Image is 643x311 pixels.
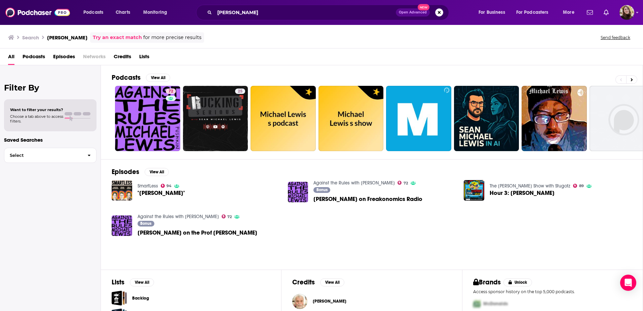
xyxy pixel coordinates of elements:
[146,74,170,82] button: View All
[473,278,501,286] h2: Brands
[558,7,583,18] button: open menu
[138,190,185,196] a: "Michael Lewis"
[112,168,139,176] h2: Episodes
[53,51,75,65] a: Episodes
[292,278,315,286] h2: Credits
[503,278,532,286] button: Unlock
[292,278,344,286] a: CreditsView All
[202,5,455,20] div: Search podcasts, credits, & more...
[316,188,328,192] span: Bonus
[83,8,103,17] span: Podcasts
[115,86,180,151] a: 72
[116,8,130,17] span: Charts
[490,190,555,196] span: Hour 3: [PERSON_NAME]
[398,181,408,185] a: 72
[313,196,422,202] span: [PERSON_NAME] on Freakonomics Radio
[470,297,483,311] img: First Pro Logo
[114,51,131,65] a: Credits
[4,83,97,93] h2: Filter By
[145,168,169,176] button: View All
[313,299,346,304] span: [PERSON_NAME]
[620,275,636,291] div: Open Intercom Messenger
[418,4,430,10] span: New
[111,7,134,18] a: Charts
[320,278,344,286] button: View All
[8,51,14,65] a: All
[22,34,39,41] h3: Search
[5,6,70,19] img: Podchaser - Follow, Share and Rate Podcasts
[130,278,154,286] button: View All
[516,8,549,17] span: For Podcasters
[161,184,172,188] a: 94
[563,8,574,17] span: More
[138,183,158,189] a: SmartLess
[579,184,584,187] span: 89
[143,34,201,41] span: for more precise results
[138,230,257,236] span: [PERSON_NAME] on the Prof [PERSON_NAME]
[83,51,106,65] span: Networks
[4,153,82,158] span: Select
[93,34,142,41] a: Try an exact match
[474,7,514,18] button: open menu
[313,196,422,202] a: Michael Lewis on Freakonomics Radio
[235,89,245,94] a: 25
[112,278,154,286] a: ListsView All
[166,89,176,94] a: 72
[599,35,632,40] button: Send feedback
[313,299,346,304] a: Michael Lewis
[292,294,307,309] img: Michael Lewis
[47,34,87,41] h3: [PERSON_NAME]
[490,190,555,196] a: Hour 3: Michael Lewis
[512,7,558,18] button: open menu
[4,137,97,143] p: Saved Searches
[483,301,508,307] span: McDonalds
[132,295,149,302] a: Backlog
[573,184,584,188] a: 89
[288,182,308,202] img: Michael Lewis on Freakonomics Radio
[399,11,427,14] span: Open Advanced
[112,290,127,306] a: Backlog
[10,114,63,124] span: Choose a tab above to access filters.
[238,88,242,95] span: 25
[227,215,232,218] span: 72
[166,184,172,187] span: 94
[584,7,596,18] a: Show notifications dropdown
[4,148,97,163] button: Select
[619,5,634,20] button: Show profile menu
[473,289,632,294] p: Access sponsor history on the top 5,000 podcasts.
[139,51,149,65] a: Lists
[143,8,167,17] span: Monitoring
[396,8,430,16] button: Open AdvancedNew
[138,190,185,196] span: "[PERSON_NAME]"
[23,51,45,65] span: Podcasts
[215,7,396,18] input: Search podcasts, credits, & more...
[601,7,611,18] a: Show notifications dropdown
[404,182,408,185] span: 72
[140,221,151,226] span: Bonus
[112,180,132,201] img: "Michael Lewis"
[112,73,141,82] h2: Podcasts
[10,107,63,112] span: Want to filter your results?
[139,7,176,18] button: open menu
[222,214,232,218] a: 72
[138,214,219,219] a: Against the Rules with Michael Lewis
[112,73,170,82] a: PodcastsView All
[619,5,634,20] span: Logged in as katiefuchs
[619,5,634,20] img: User Profile
[79,7,112,18] button: open menu
[183,86,248,151] a: 25
[464,180,484,201] img: Hour 3: Michael Lewis
[313,180,395,186] a: Against the Rules with Michael Lewis
[479,8,505,17] span: For Business
[112,215,132,236] img: Michael Lewis on the Prof G Pod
